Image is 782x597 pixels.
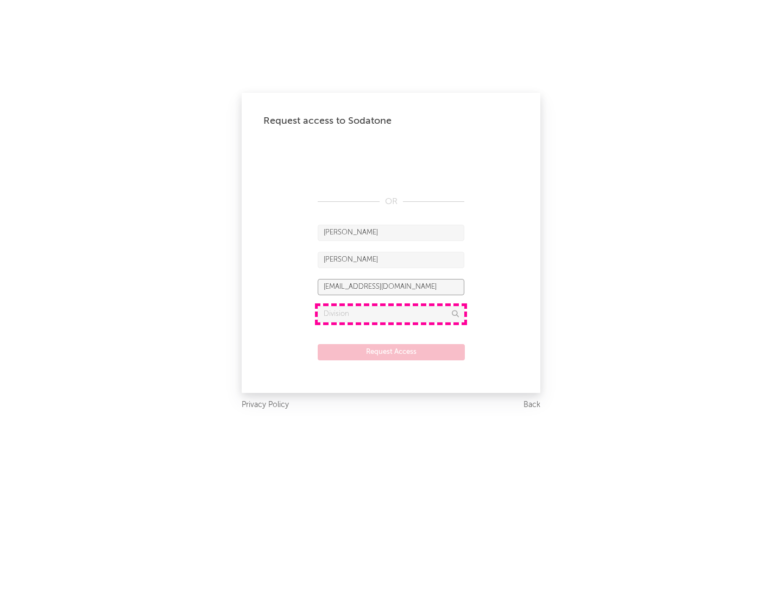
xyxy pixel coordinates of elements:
[263,115,519,128] div: Request access to Sodatone
[318,195,464,208] div: OR
[318,225,464,241] input: First Name
[242,398,289,412] a: Privacy Policy
[318,344,465,360] button: Request Access
[318,252,464,268] input: Last Name
[318,306,464,322] input: Division
[524,398,540,412] a: Back
[318,279,464,295] input: Email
